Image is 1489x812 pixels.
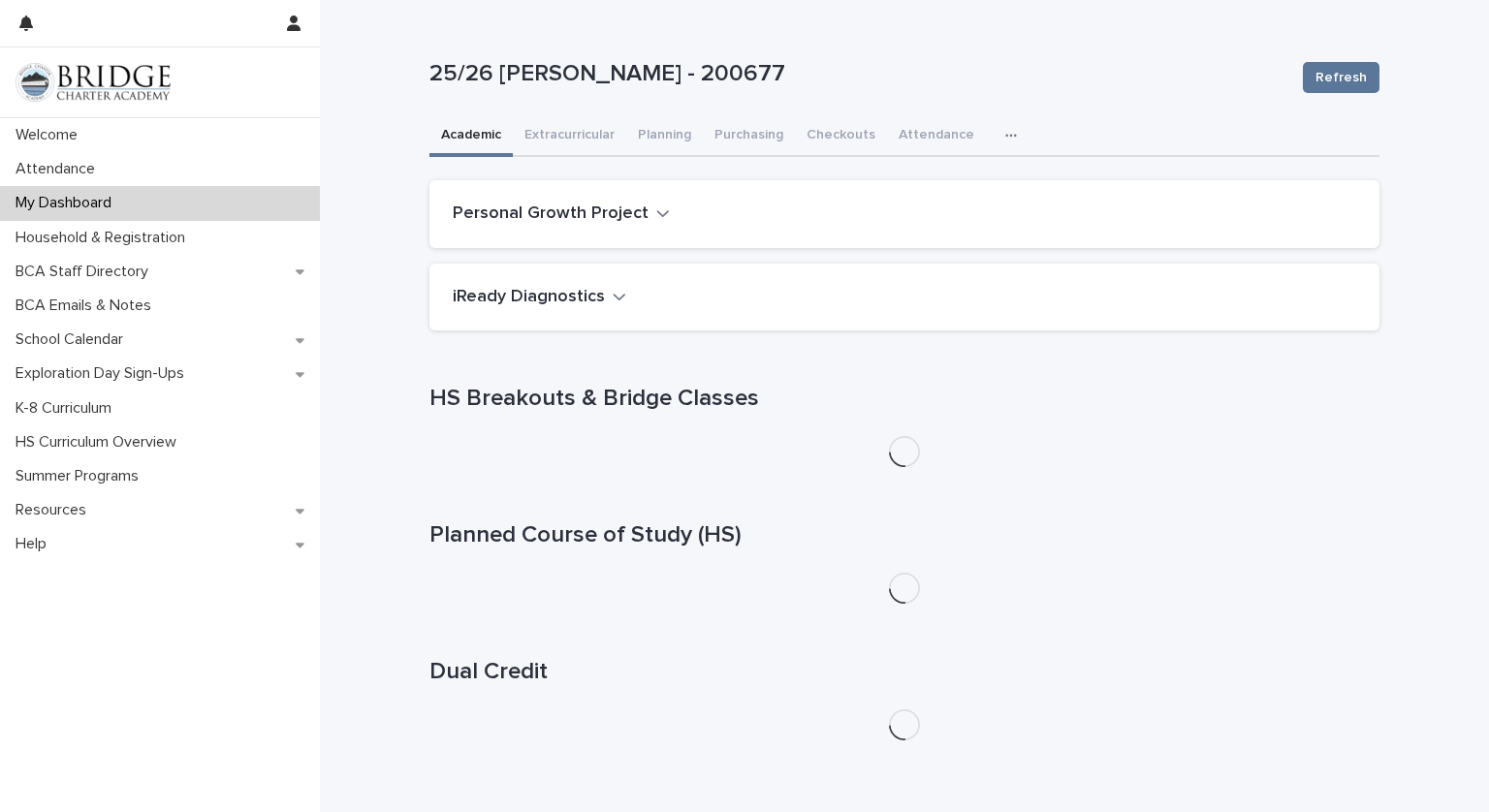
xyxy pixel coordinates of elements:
[8,263,164,281] p: BCA Staff Directory
[429,385,1379,413] h1: HS Breakouts & Bridge Classes
[8,467,154,485] p: Summer Programs
[8,433,192,452] p: HS Curriculum Overview
[8,399,127,418] p: K-8 Curriculum
[1303,62,1379,93] button: Refresh
[8,194,127,212] p: My Dashboard
[8,229,201,247] p: Household & Registration
[453,287,626,308] button: iReady Diagnostics
[453,287,605,308] h2: iReady Diagnostics
[429,658,1379,686] h1: Dual Credit
[8,126,93,144] p: Welcome
[453,203,670,225] button: Personal Growth Project
[16,63,171,102] img: V1C1m3IdTEidaUdm9Hs0
[626,116,703,157] button: Planning
[8,330,139,349] p: School Calendar
[8,535,62,553] p: Help
[8,364,200,383] p: Exploration Day Sign-Ups
[1315,68,1367,87] span: Refresh
[429,116,513,157] button: Academic
[887,116,986,157] button: Attendance
[8,297,167,315] p: BCA Emails & Notes
[795,116,887,157] button: Checkouts
[8,501,102,519] p: Resources
[8,160,111,178] p: Attendance
[703,116,795,157] button: Purchasing
[429,521,1379,549] h1: Planned Course of Study (HS)
[513,116,626,157] button: Extracurricular
[429,60,1287,88] p: 25/26 [PERSON_NAME] - 200677
[453,203,649,225] h2: Personal Growth Project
